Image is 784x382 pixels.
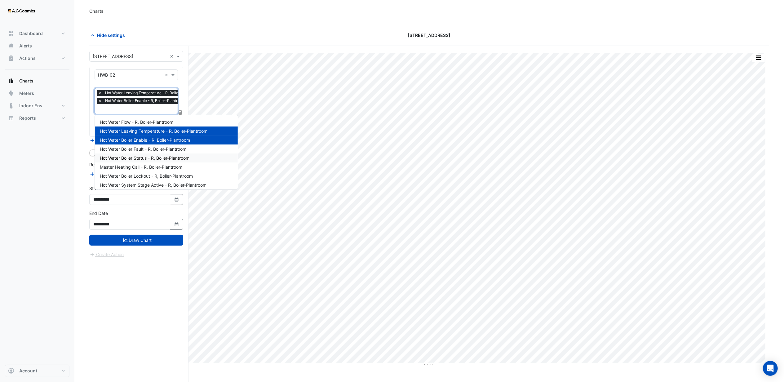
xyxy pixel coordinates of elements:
label: End Date [89,210,108,216]
button: Draw Chart [89,235,183,246]
span: [STREET_ADDRESS] [408,32,451,38]
app-icon: Actions [8,55,14,61]
span: Hot Water Boiler Fault - R, Boiler-Plantroom [100,146,186,152]
button: Charts [5,75,69,87]
span: Hot Water Boiler Status - R, Boiler-Plantroom [100,155,189,161]
span: Hot Water Boiler Enable - R, Boiler-Plantroom [104,98,187,104]
span: Hot Water Boiler Enable - R, Boiler-Plantroom [100,137,190,143]
fa-icon: Select Date [174,222,179,227]
label: Reference Lines [89,161,122,168]
span: Account [19,368,37,374]
button: Indoor Env [5,100,69,112]
span: Hide settings [97,32,125,38]
span: Indoor Env [19,103,42,109]
div: Options List [95,115,238,189]
span: Master Heating Call - R, Boiler-Plantroom [100,164,182,170]
button: Account [5,365,69,377]
button: Dashboard [5,27,69,40]
label: Start Date [89,185,110,192]
span: Hot Water Leaving Temperature - R, Boiler-Plantroom [104,90,202,96]
div: Open Intercom Messenger [763,361,778,376]
span: Charts [19,78,33,84]
span: Hot Water System Stage Active - R, Boiler-Plantroom [100,182,206,188]
span: Reports [19,115,36,121]
span: Hot Water Leaving Temperature - R, Boiler-Plantroom [100,128,207,134]
img: Company Logo [7,5,35,17]
app-icon: Indoor Env [8,103,14,109]
app-icon: Meters [8,90,14,96]
button: Actions [5,52,69,64]
span: Clear [165,72,170,78]
button: Reports [5,112,69,124]
span: × [97,98,103,104]
fa-icon: Select Date [174,197,179,202]
app-escalated-ticket-create-button: Please draw the charts first [89,251,124,256]
span: Hot Water Flow - R, Boiler-Plantroom [100,119,173,125]
span: Hot Water Boiler Lockout - R, Boiler-Plantroom [100,173,193,179]
span: Choose Function [178,110,183,115]
button: Add Equipment [89,137,127,144]
span: Dashboard [19,30,43,37]
app-icon: Reports [8,115,14,121]
button: Meters [5,87,69,100]
app-icon: Charts [8,78,14,84]
button: Alerts [5,40,69,52]
span: Actions [19,55,36,61]
div: Charts [89,8,104,14]
button: More Options [752,54,765,62]
span: Alerts [19,43,32,49]
app-icon: Alerts [8,43,14,49]
span: Clear [170,53,175,60]
app-icon: Dashboard [8,30,14,37]
span: × [97,90,103,96]
button: Hide settings [89,30,129,41]
span: Meters [19,90,34,96]
button: Add Reference Line [89,171,135,178]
